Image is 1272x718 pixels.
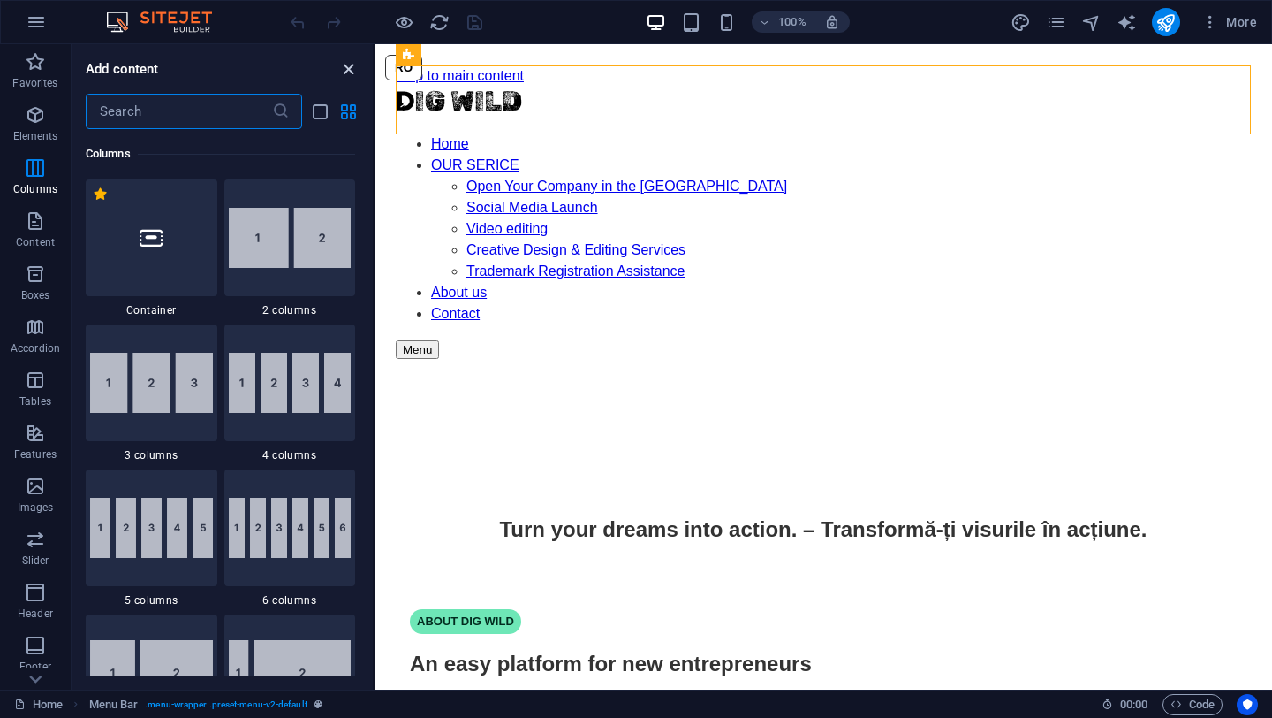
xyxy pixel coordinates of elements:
input: Search [86,94,272,129]
p: Features [14,447,57,462]
p: Elements [13,129,58,143]
div: 5 columns [86,470,217,607]
img: 6columns.svg [229,498,352,558]
span: More [1201,13,1257,31]
button: More [1194,8,1264,36]
h6: 100% [778,11,806,33]
p: Images [18,500,54,515]
p: Favorites [12,76,57,90]
img: 3columns.svg [90,353,213,413]
div: 4 columns [224,325,356,462]
img: 4columns.svg [229,353,352,413]
div: Container [86,179,217,317]
nav: breadcrumb [89,694,322,715]
span: Remove from favorites [93,187,108,202]
div: 2 columns [224,179,356,317]
button: publish [1152,8,1180,36]
span: : [1132,698,1135,711]
h6: Columns [86,143,355,164]
a: Click to cancel selection. Double-click to open Pages [14,694,63,715]
i: Navigator [1081,12,1102,33]
div: 3 columns [86,325,217,462]
img: Editor Logo [102,11,234,33]
button: design [1011,11,1032,33]
button: pages [1046,11,1067,33]
i: AI Writer [1117,12,1137,33]
span: 3 columns [86,448,217,462]
i: Publish [1155,12,1176,33]
span: Container [86,303,217,317]
p: Content [16,235,55,249]
span: 5 columns [86,593,217,607]
p: Footer [19,660,51,674]
button: 100% [752,11,814,33]
button: grid-view [337,101,359,122]
i: Pages (Ctrl+Alt+S) [1046,12,1066,33]
button: Usercentrics [1237,694,1258,715]
p: Tables [19,394,51,409]
i: Design (Ctrl+Alt+Y) [1011,12,1031,33]
div: 6 columns [224,470,356,607]
span: 2 columns [224,303,356,317]
button: text_generator [1117,11,1138,33]
i: On resize automatically adjust zoom level to fit chosen device. [824,14,840,30]
i: This element is a customizable preset [314,699,322,709]
span: Click to select. Double-click to edit [89,694,139,715]
button: reload [428,11,450,33]
p: Accordion [11,341,60,355]
span: 6 columns [224,593,356,607]
img: 2-columns.svg [229,208,352,268]
span: . menu-wrapper .preset-menu-v2-default [145,694,307,715]
h6: Add content [86,58,159,80]
p: Boxes [21,288,50,302]
button: Click here to leave preview mode and continue editing [393,11,414,33]
button: Code [1162,694,1223,715]
img: 5columns.svg [90,498,213,558]
h6: Session time [1102,694,1148,715]
img: 40-60.svg [90,640,213,706]
p: Columns [13,182,57,196]
button: navigator [1081,11,1102,33]
span: 4 columns [224,448,356,462]
a: Skip to main content [21,24,149,39]
span: 00 00 [1120,694,1147,715]
p: Slider [22,554,49,568]
i: Reload page [429,12,450,33]
button: list-view [309,101,330,122]
p: Header [18,607,53,621]
img: 20-80.svg [229,640,352,706]
span: Code [1170,694,1215,715]
button: close panel [337,58,359,80]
